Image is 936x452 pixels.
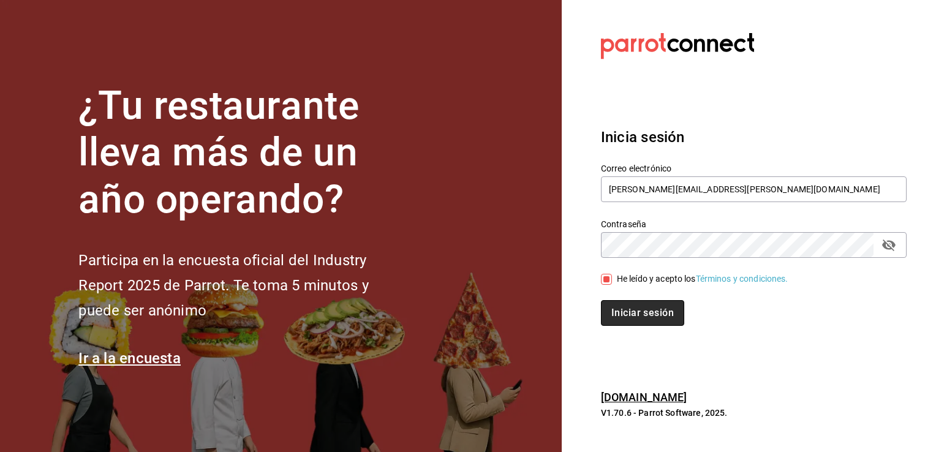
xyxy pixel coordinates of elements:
div: He leído y acepto los [617,273,788,285]
h1: ¿Tu restaurante lleva más de un año operando? [78,83,409,224]
h2: Participa en la encuesta oficial del Industry Report 2025 de Parrot. Te toma 5 minutos y puede se... [78,248,409,323]
label: Correo electrónico [601,164,907,172]
button: passwordField [878,235,899,255]
p: V1.70.6 - Parrot Software, 2025. [601,407,907,419]
input: Ingresa tu correo electrónico [601,176,907,202]
a: Ir a la encuesta [78,350,181,367]
a: [DOMAIN_NAME] [601,391,687,404]
h3: Inicia sesión [601,126,907,148]
a: Términos y condiciones. [696,274,788,284]
button: Iniciar sesión [601,300,684,326]
label: Contraseña [601,219,907,228]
